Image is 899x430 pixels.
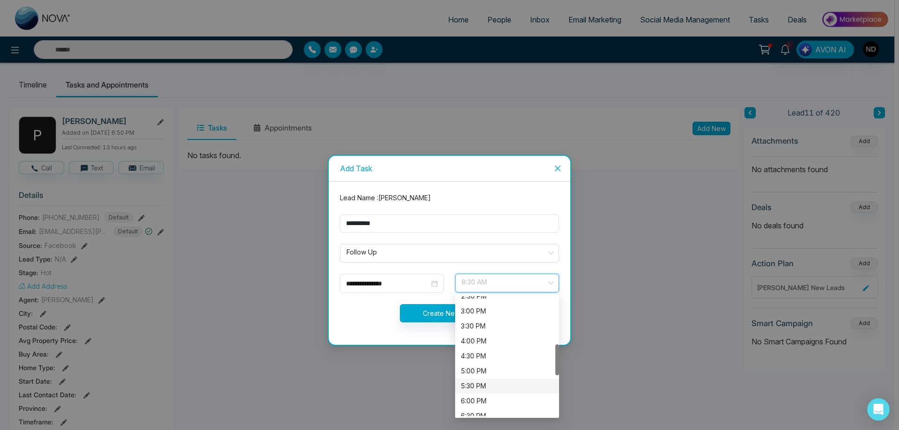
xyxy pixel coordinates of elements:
span: close [554,165,561,172]
div: 6:00 PM [461,396,553,406]
div: 3:30 PM [461,321,553,331]
span: Follow Up [346,245,553,261]
div: Add Task [340,163,559,174]
div: 5:30 PM [461,381,553,391]
div: Lead Name : [PERSON_NAME] [334,193,565,203]
div: Open Intercom Messenger [867,398,890,421]
div: 2:30 PM [455,289,559,304]
div: 4:30 PM [455,349,559,364]
div: 6:30 PM [455,408,559,423]
div: 5:30 PM [455,379,559,394]
div: 6:00 PM [455,394,559,408]
div: 3:00 PM [455,304,559,319]
div: 6:30 PM [461,411,553,421]
span: 8:30 AM [462,275,553,291]
button: Create New Task [400,304,500,322]
div: 4:30 PM [461,351,553,361]
button: Close [545,156,570,181]
div: 5:00 PM [461,366,553,376]
div: 4:00 PM [461,336,553,346]
div: 3:00 PM [461,306,553,316]
div: 5:00 PM [455,364,559,379]
div: 3:30 PM [455,319,559,334]
div: 4:00 PM [455,334,559,349]
div: 2:30 PM [461,291,553,301]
